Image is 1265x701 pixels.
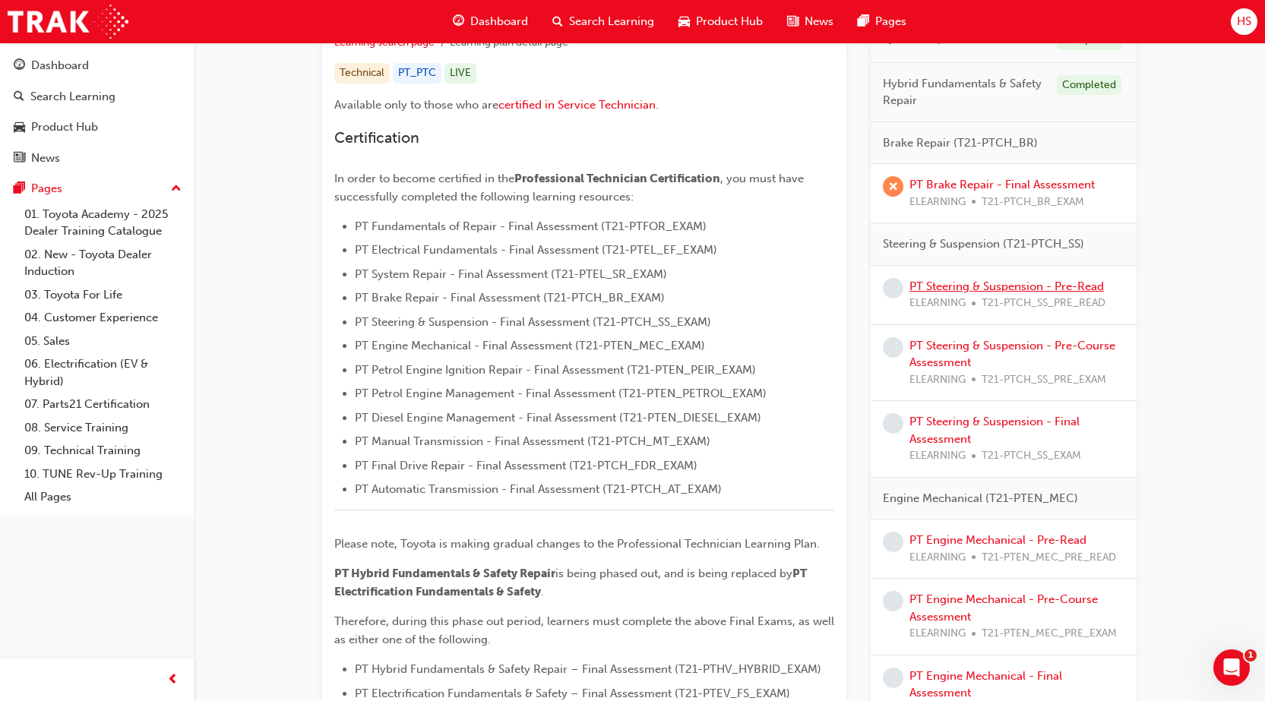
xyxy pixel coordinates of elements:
span: learningRecordVerb_NONE-icon [883,413,903,434]
span: Professional Technician Certification [514,172,720,185]
a: 10. TUNE Rev-Up Training [18,463,188,486]
span: Dashboard [470,13,528,30]
a: PT Steering & Suspension - Final Assessment [909,415,1080,446]
span: learningRecordVerb_NONE-icon [883,668,903,688]
span: Pages [875,13,906,30]
span: up-icon [171,179,182,199]
span: PT Manual Transmission - Final Assessment (T21-PTCH_MT_EXAM) [355,434,710,448]
div: Search Learning [30,88,115,106]
a: Learning search page [334,36,435,49]
span: Certification [334,129,419,147]
span: ELEARNING [909,371,966,389]
a: 01. Toyota Academy - 2025 Dealer Training Catalogue [18,203,188,243]
span: is being phased out, and is being replaced by [555,567,792,580]
span: . [541,585,544,598]
a: PT Brake Repair - Final Assessment [909,178,1095,191]
span: PT Fundamentals of Repair - Final Assessment (T21-PTFOR_EXAM) [355,219,707,233]
span: search-icon [14,90,24,104]
a: PT Engine Mechanical - Pre-Read [909,533,1086,547]
span: In order to become certified in the [334,172,514,185]
span: learningRecordVerb_NONE-icon [883,278,903,298]
span: PT Final Drive Repair - Final Assessment (T21-PTCH_FDR_EXAM) [355,459,697,472]
span: PT Hybrid Fundamentals & Safety Repair [334,567,555,580]
span: Brake Repair (T21-PTCH_BR) [883,134,1038,152]
span: Steering & Suspension (T21-PTCH_SS) [883,235,1084,253]
a: All Pages [18,485,188,509]
span: T21-PTEN_MEC_PRE_EXAM [982,625,1117,643]
a: 02. New - Toyota Dealer Induction [18,243,188,283]
span: ELEARNING [909,549,966,567]
span: learningRecordVerb_NONE-icon [883,591,903,611]
span: Available only to those who are [334,98,498,112]
a: search-iconSearch Learning [540,6,666,37]
span: PT Hybrid Fundamentals & Safety Repair – Final Assessment (T21-PTHV_HYBRID_EXAM) [355,662,821,676]
span: PT Petrol Engine Management - Final Assessment (T21-PTEN_PETROL_EXAM) [355,387,767,400]
span: PT Automatic Transmission - Final Assessment (T21-PTCH_AT_EXAM) [355,482,722,496]
a: 04. Customer Experience [18,306,188,330]
span: guage-icon [453,12,464,31]
img: Trak [8,5,128,39]
span: PT Engine Mechanical - Final Assessment (T21-PTEN_MEC_EXAM) [355,339,705,352]
span: PT Diesel Engine Management - Final Assessment (T21-PTEN_DIESEL_EXAM) [355,411,761,425]
span: T21-PTCH_SS_EXAM [982,447,1081,465]
span: guage-icon [14,59,25,73]
span: ELEARNING [909,194,966,211]
div: News [31,150,60,167]
button: DashboardSearch LearningProduct HubNews [6,49,188,175]
span: news-icon [14,152,25,166]
span: T21-PTCH_BR_EXAM [982,194,1084,211]
a: PT Engine Mechanical - Final Assessment [909,669,1062,700]
iframe: Intercom live chat [1213,649,1250,686]
div: Dashboard [31,57,89,74]
span: T21-PTCH_SS_PRE_EXAM [982,371,1106,389]
button: HS [1231,8,1257,35]
span: learningRecordVerb_FAIL-icon [883,176,903,197]
span: prev-icon [167,671,179,690]
a: certified in Service Technician [498,98,656,112]
span: PT Steering & Suspension - Final Assessment (T21-PTCH_SS_EXAM) [355,315,711,329]
span: HS [1237,13,1251,30]
a: PT Steering & Suspension - Pre-Read [909,279,1104,293]
a: 08. Service Training [18,416,188,440]
div: Technical [334,63,390,84]
span: Search Learning [569,13,654,30]
span: pages-icon [14,182,25,196]
span: Product Hub [696,13,763,30]
span: learningRecordVerb_NONE-icon [883,532,903,552]
span: 1 [1244,649,1257,662]
a: Search Learning [6,83,188,111]
span: ELEARNING [909,625,966,643]
div: Product Hub [31,118,98,136]
a: News [6,144,188,172]
span: PT Electrification Fundamentals & Safety – Final Assessment (T21-PTEV_FS_EXAM) [355,687,790,700]
a: car-iconProduct Hub [666,6,775,37]
a: news-iconNews [775,6,846,37]
span: pages-icon [858,12,869,31]
a: Dashboard [6,52,188,80]
span: Engine Mechanical (T21-PTEN_MEC) [883,490,1078,507]
a: 06. Electrification (EV & Hybrid) [18,352,188,393]
a: 09. Technical Training [18,439,188,463]
span: news-icon [787,12,799,31]
a: pages-iconPages [846,6,919,37]
span: News [805,13,833,30]
div: LIVE [444,63,476,84]
a: guage-iconDashboard [441,6,540,37]
span: learningRecordVerb_NONE-icon [883,337,903,358]
span: Hybrid Fundamentals & Safety Repair [883,75,1045,109]
span: PT System Repair - Final Assessment (T21-PTEL_SR_EXAM) [355,267,667,281]
a: 05. Sales [18,330,188,353]
span: PT Electrical Fundamentals - Final Assessment (T21-PTEL_EF_EXAM) [355,243,717,257]
span: car-icon [678,12,690,31]
div: Completed [1057,75,1121,96]
span: Therefore, during this phase out period, learners must complete the above Final Exams, as well as... [334,614,837,646]
span: PT Brake Repair - Final Assessment (T21-PTCH_BR_EXAM) [355,291,665,305]
span: ELEARNING [909,295,966,312]
a: 03. Toyota For Life [18,283,188,307]
button: Pages [6,175,188,203]
span: ELEARNING [909,447,966,465]
span: T21-PTCH_SS_PRE_READ [982,295,1105,312]
span: search-icon [552,12,563,31]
